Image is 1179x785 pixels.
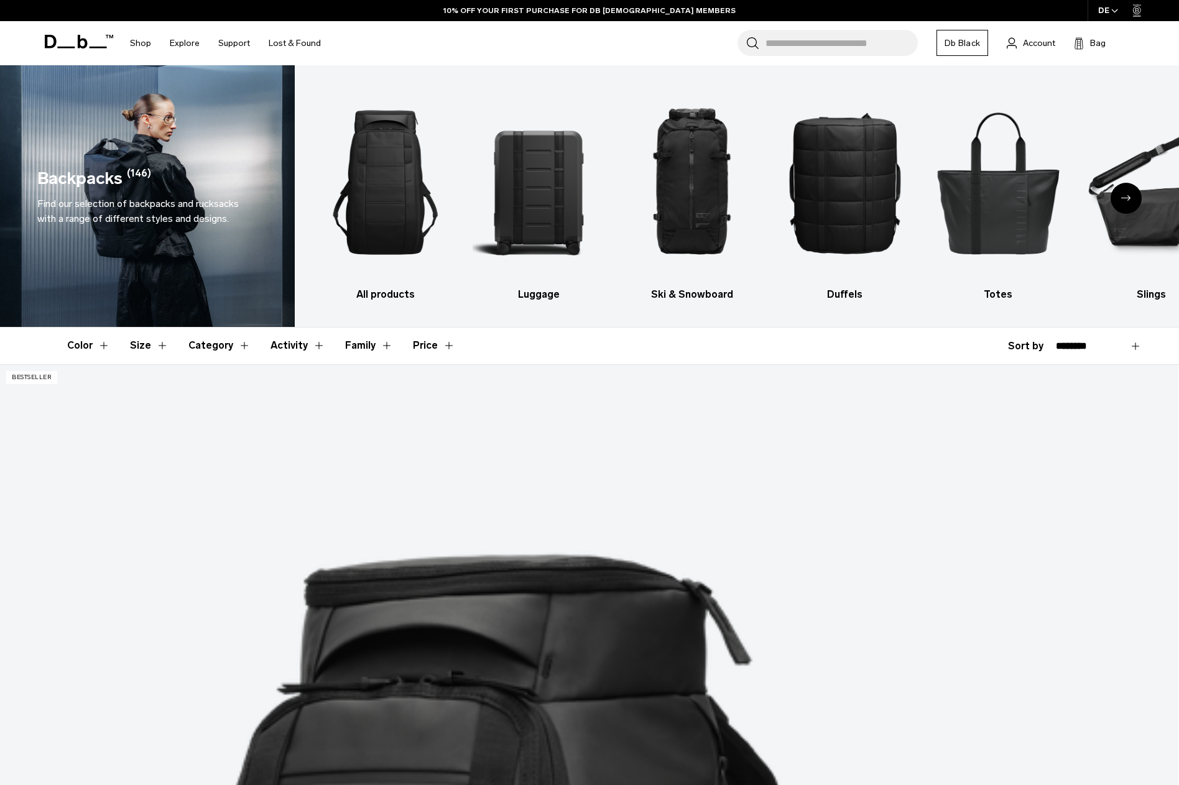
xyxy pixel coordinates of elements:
[270,328,325,364] button: Toggle Filter
[933,84,1064,281] img: Db
[933,287,1064,302] h3: Totes
[345,328,393,364] button: Toggle Filter
[121,21,330,65] nav: Main Navigation
[779,84,910,281] img: Db
[37,198,239,224] span: Find our selection of backpacks and rucksacks with a range of different styles and designs.
[626,84,757,302] li: 3 / 10
[320,84,451,302] a: Db All products
[130,328,169,364] button: Toggle Filter
[626,84,757,281] img: Db
[626,287,757,302] h3: Ski & Snowboard
[1111,183,1142,214] div: Next slide
[473,84,604,302] a: Db Luggage
[933,84,1064,302] li: 5 / 10
[936,30,988,56] a: Db Black
[127,166,151,191] span: (146)
[130,21,151,65] a: Shop
[779,84,910,302] a: Db Duffels
[779,84,910,302] li: 4 / 10
[1074,35,1106,50] button: Bag
[320,84,451,302] li: 1 / 10
[413,328,455,364] button: Toggle Price
[170,21,200,65] a: Explore
[1023,37,1055,50] span: Account
[218,21,250,65] a: Support
[188,328,251,364] button: Toggle Filter
[320,84,451,281] img: Db
[779,287,910,302] h3: Duffels
[443,5,736,16] a: 10% OFF YOUR FIRST PURCHASE FOR DB [DEMOGRAPHIC_DATA] MEMBERS
[1090,37,1106,50] span: Bag
[269,21,321,65] a: Lost & Found
[933,84,1064,302] a: Db Totes
[67,328,110,364] button: Toggle Filter
[473,287,604,302] h3: Luggage
[473,84,604,302] li: 2 / 10
[1007,35,1055,50] a: Account
[37,166,123,191] h1: Backpacks
[6,371,57,384] p: Bestseller
[626,84,757,302] a: Db Ski & Snowboard
[320,287,451,302] h3: All products
[473,84,604,281] img: Db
